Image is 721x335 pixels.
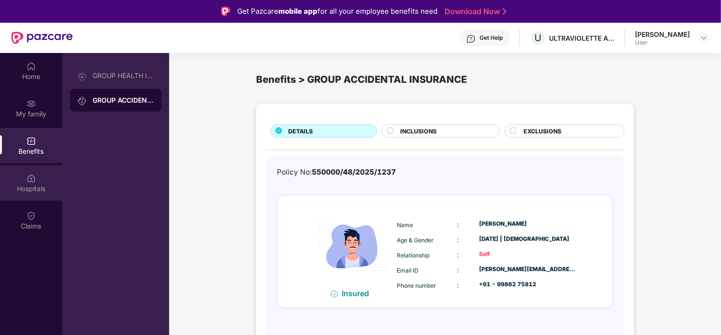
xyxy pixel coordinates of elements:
img: svg+xml;base64,PHN2ZyBpZD0iSG9tZSIgeG1sbnM9Imh0dHA6Ly93d3cudzMub3JnLzIwMDAvc3ZnIiB3aWR0aD0iMjAiIG... [26,62,36,71]
img: Logo [221,7,231,16]
div: [PERSON_NAME] [479,220,576,229]
span: EXCLUSIONS [524,127,562,136]
span: U [534,32,541,44]
div: Self [479,250,576,259]
span: Email ID [397,267,419,274]
span: : [457,251,459,259]
strong: mobile app [278,7,318,16]
img: svg+xml;base64,PHN2ZyBpZD0iSGVscC0zMngzMiIgeG1sbnM9Imh0dHA6Ly93d3cudzMub3JnLzIwMDAvc3ZnIiB3aWR0aD... [466,34,476,44]
img: svg+xml;base64,PHN2ZyB3aWR0aD0iMjAiIGhlaWdodD0iMjAiIHZpZXdCb3g9IjAgMCAyMCAyMCIgZmlsbD0ibm9uZSIgeG... [26,99,36,108]
span: Age & Gender [397,237,434,244]
div: [PERSON_NAME] [635,30,690,39]
div: GROUP HEALTH INSURANCE [93,72,154,79]
div: ULTRAVIOLETTE AUTOMOTIVE PRIVATE LIMITED [549,34,615,43]
img: svg+xml;base64,PHN2ZyB3aWR0aD0iMjAiIGhlaWdodD0iMjAiIHZpZXdCb3g9IjAgMCAyMCAyMCIgZmlsbD0ibm9uZSIgeG... [77,71,87,81]
img: svg+xml;base64,PHN2ZyB4bWxucz0iaHR0cDovL3d3dy53My5vcmcvMjAwMC9zdmciIHdpZHRoPSIxNiIgaGVpZ2h0PSIxNi... [331,291,338,298]
img: svg+xml;base64,PHN2ZyBpZD0iSG9zcGl0YWxzIiB4bWxucz0iaHR0cDovL3d3dy53My5vcmcvMjAwMC9zdmciIHdpZHRoPS... [26,174,36,183]
span: Relationship [397,252,429,259]
span: : [457,281,459,289]
img: svg+xml;base64,PHN2ZyBpZD0iQ2xhaW0iIHhtbG5zPSJodHRwOi8vd3d3LnczLm9yZy8yMDAwL3N2ZyIgd2lkdGg9IjIwIi... [26,211,36,220]
div: Policy No: [277,167,396,178]
a: Download Now [445,7,504,17]
div: Benefits > GROUP ACCIDENTAL INSURANCE [256,72,634,87]
div: Get Pazcare for all your employee benefits need [237,6,438,17]
span: 550000/48/2025/1237 [312,167,396,176]
img: Stroke [503,7,506,17]
span: Phone number [397,282,436,289]
span: : [457,266,459,274]
div: Get Help [480,34,503,42]
img: svg+xml;base64,PHN2ZyB3aWR0aD0iMjAiIGhlaWdodD0iMjAiIHZpZXdCb3g9IjAgMCAyMCAyMCIgZmlsbD0ibm9uZSIgeG... [77,96,87,106]
div: +91 - 99862 75812 [479,280,576,289]
img: svg+xml;base64,PHN2ZyBpZD0iRHJvcGRvd24tMzJ4MzIiIHhtbG5zPSJodHRwOi8vd3d3LnczLm9yZy8yMDAwL3N2ZyIgd2... [700,34,708,42]
div: [PERSON_NAME][EMAIL_ADDRESS][DOMAIN_NAME] [479,265,576,274]
div: User [635,39,690,46]
img: svg+xml;base64,PHN2ZyBpZD0iQmVuZWZpdHMiIHhtbG5zPSJodHRwOi8vd3d3LnczLm9yZy8yMDAwL3N2ZyIgd2lkdGg9Ij... [26,136,36,146]
span: : [457,220,459,229]
div: Insured [342,289,375,298]
img: icon [311,204,395,288]
div: [DATE] | [DEMOGRAPHIC_DATA] [479,235,576,244]
div: GROUP ACCIDENTAL INSURANCE [93,96,154,105]
span: INCLUSIONS [401,127,437,136]
span: DETAILS [288,127,313,136]
span: : [457,236,459,244]
img: New Pazcare Logo [11,32,73,44]
span: Name [397,221,413,229]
